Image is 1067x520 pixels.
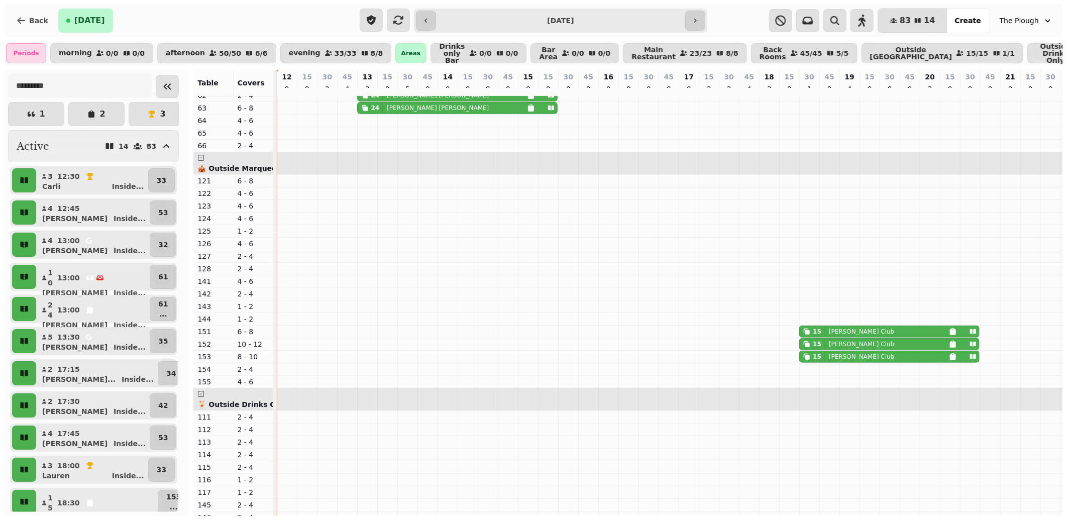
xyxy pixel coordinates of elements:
p: 2 - 4 [237,450,269,460]
p: 1 [39,110,45,118]
p: 30 [564,72,573,82]
p: 3 [47,461,53,471]
button: afternoon50/506/6 [157,43,276,63]
p: 10 [47,268,53,288]
p: 0 [866,84,874,94]
p: 5 [403,84,411,94]
p: 0 [785,84,793,94]
button: 42 [150,393,176,418]
button: 217:15[PERSON_NAME]...Inside... [38,361,156,385]
p: 45 [503,72,513,82]
h2: Active [17,139,49,153]
p: 15 [523,72,533,82]
button: 3 [129,102,185,126]
p: 115 [197,462,229,472]
p: [PERSON_NAME] [42,342,108,352]
div: Periods [6,43,46,63]
p: 1 / 1 [1003,50,1015,57]
p: 3 [926,84,934,94]
p: evening [289,49,321,57]
p: 65 [197,128,229,138]
p: 16 [604,72,613,82]
p: 128 [197,264,229,274]
p: [PERSON_NAME] [42,214,108,224]
p: 15 [785,72,794,82]
p: 0 [544,84,552,94]
p: 61 [158,272,168,282]
iframe: Chat Widget [1017,472,1067,520]
p: 1 - 2 [237,487,269,497]
p: 50 / 50 [219,50,241,57]
p: afternoon [166,49,205,57]
p: Back Rooms [760,46,786,60]
p: 142 [197,289,229,299]
p: 8 / 8 [371,50,383,57]
p: 125 [197,226,229,236]
p: [PERSON_NAME] Club [829,353,894,361]
button: 318:00LaurenInside... [38,458,146,482]
button: 312:30CarliInside... [38,168,146,192]
button: 413:00[PERSON_NAME]Inside... [38,233,148,257]
p: 1 - 2 [237,314,269,324]
p: 0 [464,84,472,94]
p: [PERSON_NAME] [PERSON_NAME] [387,104,489,112]
p: 5 / 5 [836,50,849,57]
p: 0 [665,84,673,94]
button: 1 [8,102,64,126]
p: 2 - 4 [237,412,269,422]
button: 34 [158,361,184,385]
p: 10 - 12 [237,339,269,349]
p: 45 [905,72,915,82]
button: 417:45[PERSON_NAME]Inside... [38,426,148,450]
p: 17:15 [57,364,80,374]
p: 45 [825,72,834,82]
p: Inside ... [112,181,144,191]
p: 17:30 [57,396,80,406]
p: 61 [158,299,168,309]
p: 2 [47,396,53,406]
p: 0 / 0 [106,50,119,57]
div: Areas [395,43,426,63]
div: 24 [371,104,379,112]
p: 6 - 8 [237,327,269,337]
p: 153 [197,352,229,362]
p: 15 [624,72,633,82]
p: 0 [564,84,572,94]
p: 15 [544,72,553,82]
p: 19 [845,72,855,82]
p: 0 [825,84,833,94]
p: Inside ... [112,471,144,481]
p: 53 [158,207,168,218]
p: 38 [363,84,371,104]
p: 2 [725,84,733,94]
p: 4 [343,84,351,94]
p: 2 - 4 [237,364,269,374]
p: 112 [197,425,229,435]
p: 0 [986,84,994,94]
p: 155 [197,377,229,387]
p: Drinks only Bar [439,43,466,64]
span: [DATE] [74,17,105,25]
button: 153... [158,490,189,514]
p: 2 - 4 [237,500,269,510]
p: 63 [197,103,229,113]
p: 4 [47,203,53,214]
p: 45 [423,72,433,82]
p: 114 [197,450,229,460]
p: 4 [47,429,53,439]
p: 116 [197,475,229,485]
p: 83 [147,143,156,150]
p: [PERSON_NAME] [42,246,108,256]
p: 117 [197,487,229,497]
p: Inside ... [114,320,146,330]
p: 4 - 6 [237,377,269,387]
p: 4 - 6 [237,239,269,249]
p: 4 [47,236,53,246]
p: 15 [383,72,392,82]
p: 13:30 [57,332,80,342]
p: 1 - 2 [237,226,269,236]
p: 144 [197,314,229,324]
button: 33 [148,168,175,192]
p: 15 / 15 [966,50,988,57]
